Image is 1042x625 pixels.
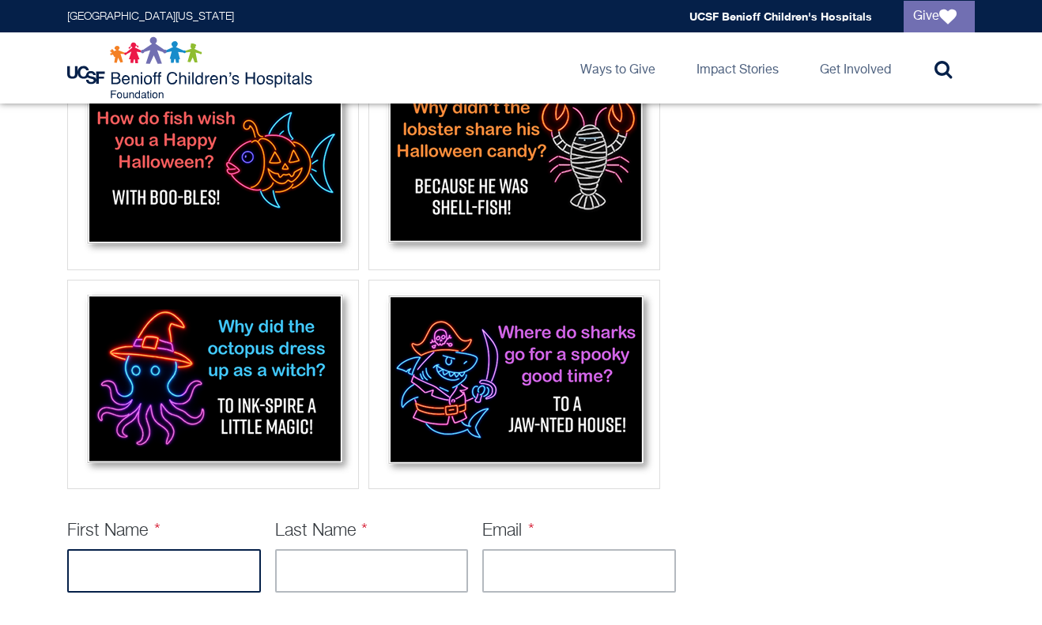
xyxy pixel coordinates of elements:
[67,280,359,489] div: Octopus
[374,66,655,260] img: Lobster
[374,285,655,479] img: Shark
[684,32,791,104] a: Impact Stories
[67,61,359,270] div: Fish
[67,522,160,540] label: First Name
[73,66,353,260] img: Fish
[368,61,660,270] div: Lobster
[275,522,368,540] label: Last Name
[73,285,353,479] img: Octopus
[368,280,660,489] div: Shark
[568,32,668,104] a: Ways to Give
[482,522,534,540] label: Email
[67,36,316,100] img: Logo for UCSF Benioff Children's Hospitals Foundation
[904,1,975,32] a: Give
[67,11,234,22] a: [GEOGRAPHIC_DATA][US_STATE]
[807,32,904,104] a: Get Involved
[689,9,872,23] a: UCSF Benioff Children's Hospitals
